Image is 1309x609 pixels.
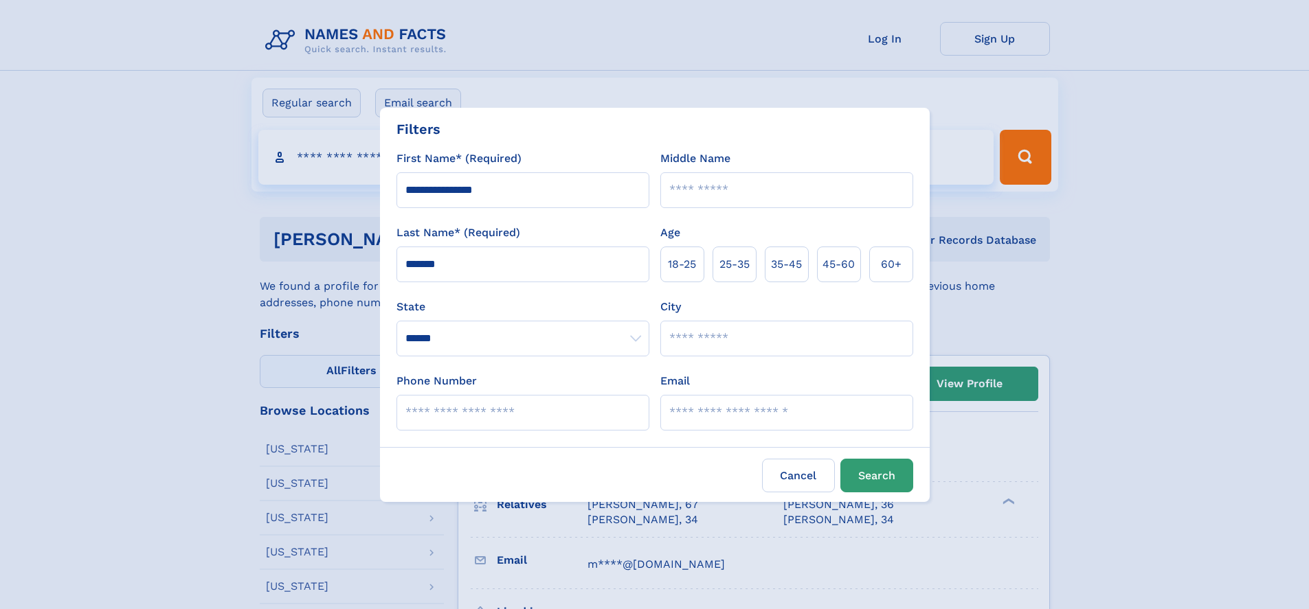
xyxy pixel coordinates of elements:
span: 18‑25 [668,256,696,273]
span: 60+ [881,256,902,273]
span: 35‑45 [771,256,802,273]
label: City [660,299,681,315]
span: 25‑35 [719,256,750,273]
button: Search [840,459,913,492]
label: Phone Number [396,373,477,389]
div: Filters [396,119,440,139]
label: State [396,299,649,315]
label: Last Name* (Required) [396,225,520,241]
label: Age [660,225,680,241]
label: Cancel [762,459,835,492]
label: Middle Name [660,150,730,167]
span: 45‑60 [823,256,855,273]
label: Email [660,373,690,389]
label: First Name* (Required) [396,150,522,167]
